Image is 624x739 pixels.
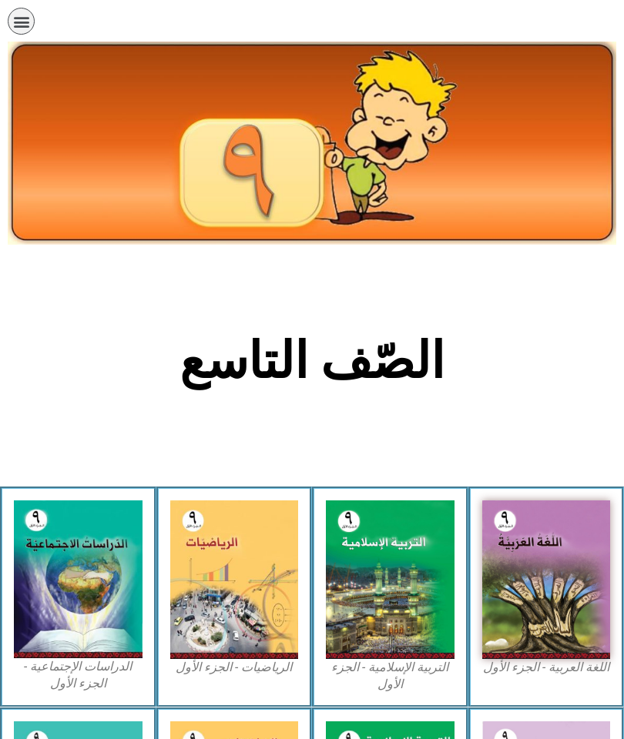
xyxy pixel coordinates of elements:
figcaption: الرياضيات - الجزء الأول​ [170,659,299,676]
figcaption: الدراسات الإجتماعية - الجزء الأول​ [14,658,143,693]
h2: الصّف التاسع [58,331,567,391]
figcaption: اللغة العربية - الجزء الأول​ [482,659,611,676]
div: כפתור פתיחת תפריט [8,8,35,35]
figcaption: التربية الإسلامية - الجزء الأول [326,659,455,694]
